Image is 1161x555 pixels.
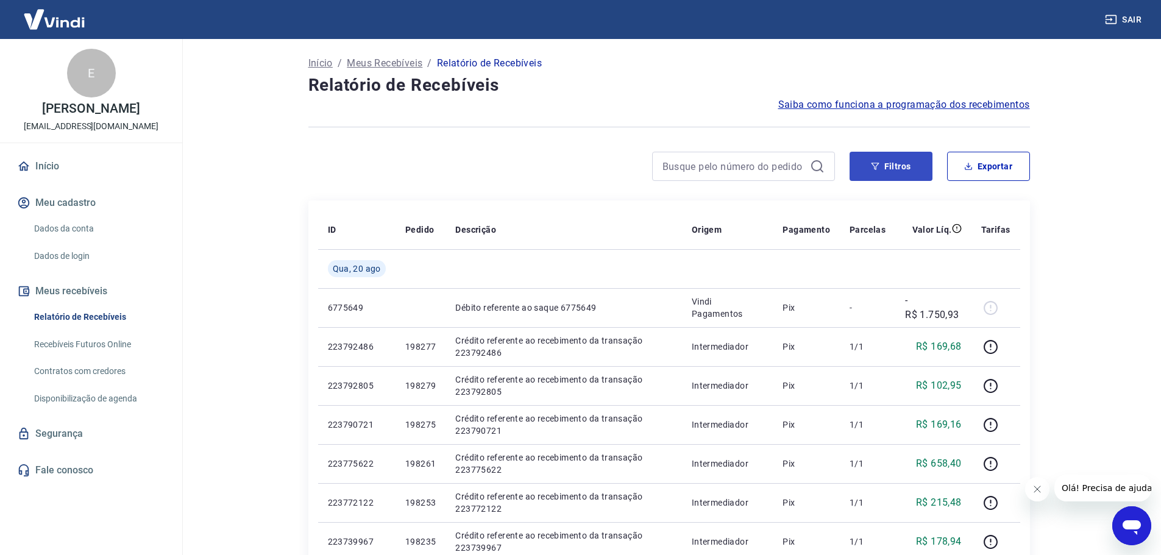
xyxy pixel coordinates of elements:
[455,529,672,554] p: Crédito referente ao recebimento da transação 223739967
[850,341,886,353] p: 1/1
[328,458,386,470] p: 223775622
[692,536,764,548] p: Intermediador
[15,189,168,216] button: Meu cadastro
[405,497,436,509] p: 198253
[783,380,830,392] p: Pix
[333,263,381,275] span: Qua, 20 ago
[1102,9,1146,31] button: Sair
[850,380,886,392] p: 1/1
[328,341,386,353] p: 223792486
[338,56,342,71] p: /
[308,73,1030,97] h4: Relatório de Recebíveis
[783,458,830,470] p: Pix
[916,534,962,549] p: R$ 178,94
[692,458,764,470] p: Intermediador
[692,224,722,236] p: Origem
[67,49,116,97] div: E
[916,417,962,432] p: R$ 169,16
[328,536,386,548] p: 223739967
[783,302,830,314] p: Pix
[405,341,436,353] p: 198277
[850,536,886,548] p: 1/1
[328,380,386,392] p: 223792805
[850,497,886,509] p: 1/1
[455,451,672,476] p: Crédito referente ao recebimento da transação 223775622
[783,536,830,548] p: Pix
[850,302,886,314] p: -
[405,224,434,236] p: Pedido
[437,56,542,71] p: Relatório de Recebíveis
[692,497,764,509] p: Intermediador
[15,1,94,38] img: Vindi
[916,456,962,471] p: R$ 658,40
[405,419,436,431] p: 198275
[692,295,764,320] p: Vindi Pagamentos
[662,157,805,175] input: Busque pelo número do pedido
[42,102,140,115] p: [PERSON_NAME]
[405,380,436,392] p: 198279
[405,536,436,548] p: 198235
[455,302,672,314] p: Débito referente ao saque 6775649
[347,56,422,71] a: Meus Recebíveis
[783,497,830,509] p: Pix
[1112,506,1151,545] iframe: Botão para abrir a janela de mensagens
[916,378,962,393] p: R$ 102,95
[7,9,102,18] span: Olá! Precisa de ajuda?
[692,341,764,353] p: Intermediador
[29,359,168,384] a: Contratos com credores
[328,419,386,431] p: 223790721
[29,386,168,411] a: Disponibilização de agenda
[15,420,168,447] a: Segurança
[783,224,830,236] p: Pagamento
[328,497,386,509] p: 223772122
[24,120,158,133] p: [EMAIL_ADDRESS][DOMAIN_NAME]
[29,305,168,330] a: Relatório de Recebíveis
[947,152,1030,181] button: Exportar
[308,56,333,71] a: Início
[328,302,386,314] p: 6775649
[850,419,886,431] p: 1/1
[455,412,672,437] p: Crédito referente ao recebimento da transação 223790721
[783,341,830,353] p: Pix
[455,224,496,236] p: Descrição
[1025,477,1049,501] iframe: Fechar mensagem
[455,490,672,515] p: Crédito referente ao recebimento da transação 223772122
[29,332,168,357] a: Recebíveis Futuros Online
[916,495,962,510] p: R$ 215,48
[29,244,168,269] a: Dados de login
[850,224,886,236] p: Parcelas
[905,293,961,322] p: -R$ 1.750,93
[15,153,168,180] a: Início
[405,458,436,470] p: 198261
[15,457,168,484] a: Fale conosco
[912,224,952,236] p: Valor Líq.
[778,97,1030,112] a: Saiba como funciona a programação dos recebimentos
[850,458,886,470] p: 1/1
[455,334,672,359] p: Crédito referente ao recebimento da transação 223792486
[1054,475,1151,501] iframe: Mensagem da empresa
[692,380,764,392] p: Intermediador
[15,278,168,305] button: Meus recebíveis
[427,56,431,71] p: /
[783,419,830,431] p: Pix
[29,216,168,241] a: Dados da conta
[455,373,672,398] p: Crédito referente ao recebimento da transação 223792805
[981,224,1010,236] p: Tarifas
[328,224,336,236] p: ID
[850,152,932,181] button: Filtros
[692,419,764,431] p: Intermediador
[916,339,962,354] p: R$ 169,68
